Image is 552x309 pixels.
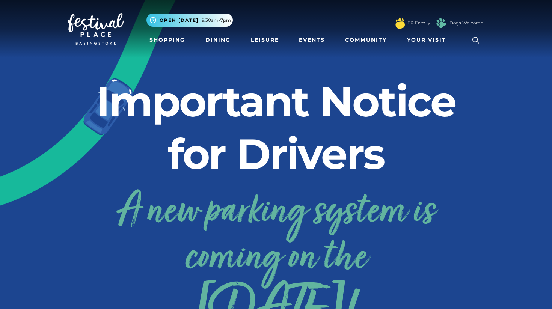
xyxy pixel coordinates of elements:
img: Festival Place Logo [68,13,124,45]
span: 9.30am-7pm [202,17,231,24]
a: Leisure [248,33,282,47]
a: Dining [202,33,234,47]
span: Open [DATE] [160,17,199,24]
a: Your Visit [404,33,453,47]
a: Shopping [146,33,188,47]
a: FP Family [407,20,430,26]
h2: Important Notice for Drivers [68,75,484,180]
button: Open [DATE] 9.30am-7pm [146,14,233,27]
a: Dogs Welcome! [449,20,484,26]
a: Events [296,33,328,47]
span: Your Visit [407,36,446,44]
a: Community [342,33,390,47]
